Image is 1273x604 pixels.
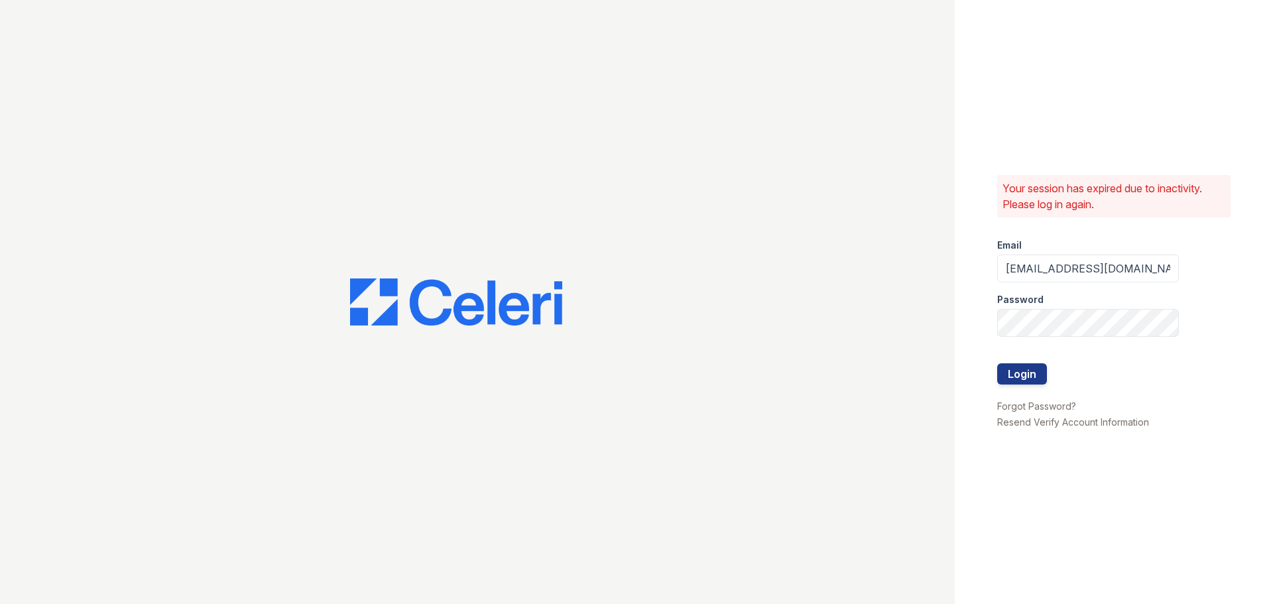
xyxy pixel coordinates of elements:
[1002,180,1225,212] p: Your session has expired due to inactivity. Please log in again.
[997,416,1149,428] a: Resend Verify Account Information
[997,293,1044,306] label: Password
[350,278,562,326] img: CE_Logo_Blue-a8612792a0a2168367f1c8372b55b34899dd931a85d93a1a3d3e32e68fde9ad4.png
[997,400,1076,412] a: Forgot Password?
[997,239,1022,252] label: Email
[997,363,1047,385] button: Login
